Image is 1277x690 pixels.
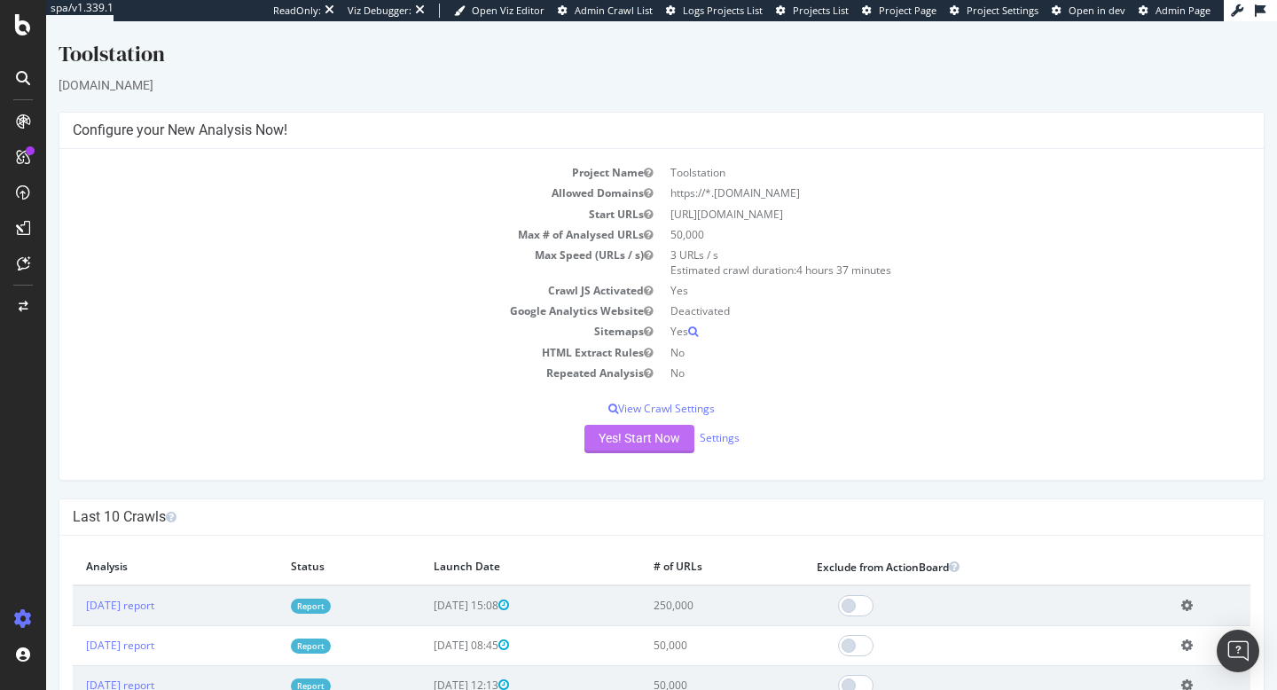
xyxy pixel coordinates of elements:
[615,341,1204,362] td: No
[1052,4,1125,18] a: Open in dev
[793,4,849,17] span: Projects List
[750,241,845,256] span: 4 hours 37 minutes
[594,528,756,564] th: # of URLs
[40,656,108,671] a: [DATE] report
[575,4,653,17] span: Admin Crawl List
[27,100,1204,118] h4: Configure your New Analysis Now!
[654,409,693,424] a: Settings
[615,203,1204,223] td: 50,000
[348,4,411,18] div: Viz Debugger:
[27,341,615,362] td: Repeated Analysis
[1139,4,1210,18] a: Admin Page
[245,577,285,592] a: Report
[757,528,1123,564] th: Exclude from ActionBoard
[615,321,1204,341] td: No
[273,4,321,18] div: ReadOnly:
[967,4,1038,17] span: Project Settings
[27,380,1204,395] p: View Crawl Settings
[615,183,1204,203] td: [URL][DOMAIN_NAME]
[862,4,936,18] a: Project Page
[950,4,1038,18] a: Project Settings
[245,657,285,672] a: Report
[27,183,615,203] td: Start URLs
[388,576,463,592] span: [DATE] 15:08
[615,279,1204,300] td: Deactivated
[40,616,108,631] a: [DATE] report
[615,141,1204,161] td: Toolstation
[615,300,1204,320] td: Yes
[683,4,763,17] span: Logs Projects List
[594,604,756,644] td: 50,000
[40,576,108,592] a: [DATE] report
[1217,630,1259,672] div: Open Intercom Messenger
[594,644,756,684] td: 50,000
[12,55,1218,73] div: [DOMAIN_NAME]
[12,18,1218,55] div: Toolstation
[374,528,594,564] th: Launch Date
[1156,4,1210,17] span: Admin Page
[594,564,756,605] td: 250,000
[388,656,463,671] span: [DATE] 12:13
[27,487,1204,505] h4: Last 10 Crawls
[1069,4,1125,17] span: Open in dev
[231,528,375,564] th: Status
[454,4,544,18] a: Open Viz Editor
[472,4,544,17] span: Open Viz Editor
[27,300,615,320] td: Sitemaps
[27,528,231,564] th: Analysis
[245,617,285,632] a: Report
[27,321,615,341] td: HTML Extract Rules
[558,4,653,18] a: Admin Crawl List
[776,4,849,18] a: Projects List
[388,616,463,631] span: [DATE] 08:45
[27,223,615,259] td: Max Speed (URLs / s)
[615,259,1204,279] td: Yes
[27,259,615,279] td: Crawl JS Activated
[27,141,615,161] td: Project Name
[615,161,1204,182] td: https://*.[DOMAIN_NAME]
[666,4,763,18] a: Logs Projects List
[27,161,615,182] td: Allowed Domains
[879,4,936,17] span: Project Page
[27,203,615,223] td: Max # of Analysed URLs
[27,279,615,300] td: Google Analytics Website
[615,223,1204,259] td: 3 URLs / s Estimated crawl duration:
[538,404,648,432] button: Yes! Start Now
